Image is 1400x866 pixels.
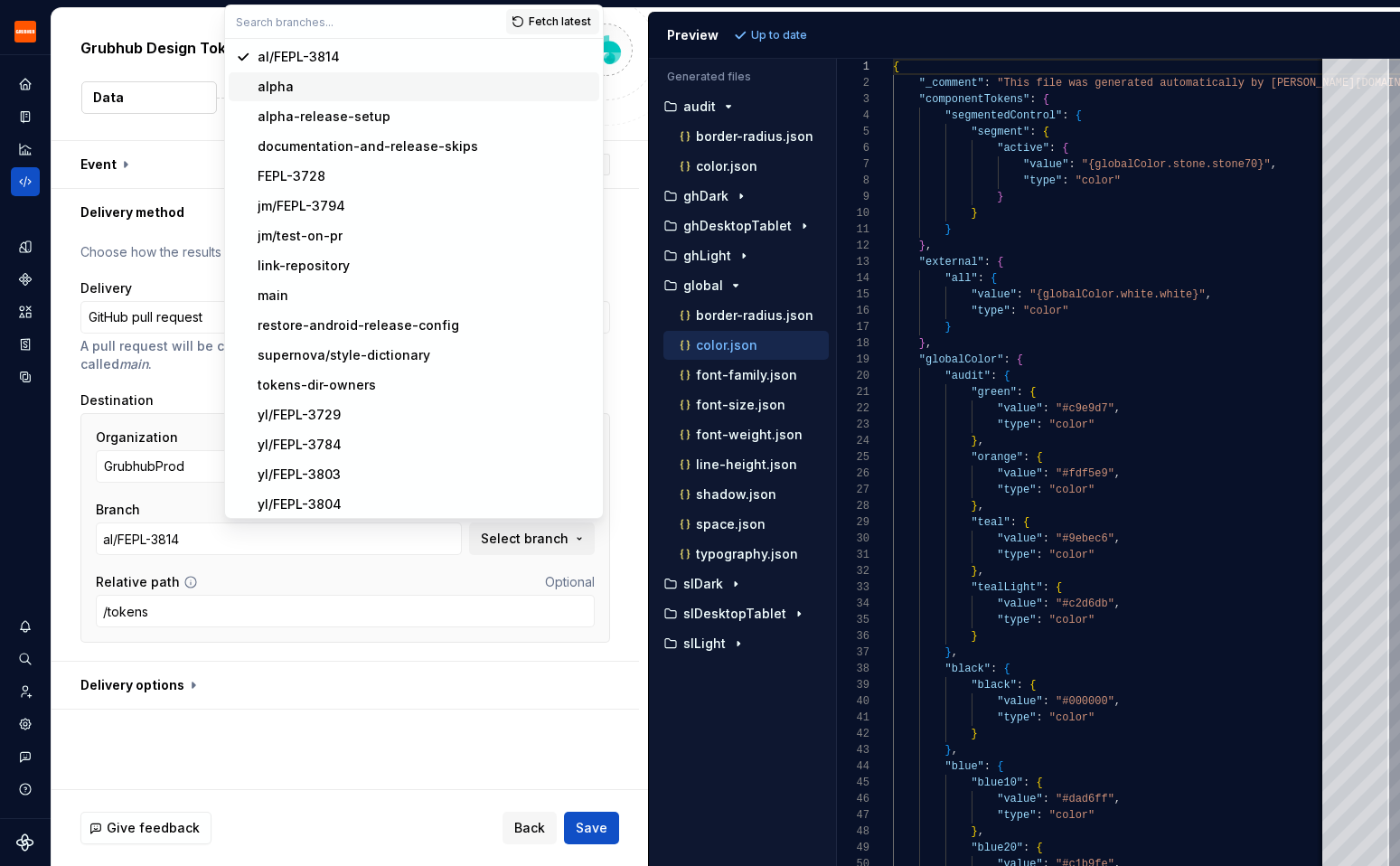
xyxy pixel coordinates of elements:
span: "value" [1023,158,1068,171]
div: Search branches... [225,39,603,518]
a: Documentation [11,102,40,131]
div: Contact support [11,742,40,771]
p: typography.json [696,547,798,561]
button: font-family.json [663,365,829,385]
span: : [1042,695,1048,708]
div: 4 [837,108,869,124]
div: 14 [837,270,869,287]
span: : [1036,711,1042,724]
span: { [1036,842,1042,854]
button: typography.json [663,544,829,564]
button: color.json [663,156,829,176]
span: : [984,760,991,773]
div: 18 [837,335,869,352]
a: Storybook stories [11,330,40,359]
button: Search ⌘K [11,645,40,673]
span: "external" [919,256,984,268]
span: } [944,321,951,334]
a: Design tokens [11,232,40,261]
div: tokens-dir-owners [258,376,376,394]
div: 3 [837,91,869,108]
button: Save [564,812,619,844]
span: "type" [997,549,1036,561]
span: Back [514,819,545,837]
span: : [1042,598,1048,610]
p: Choose how the results of the exporter should be delivered. [80,243,610,261]
div: 6 [837,140,869,156]
div: 36 [837,628,869,645]
button: slLight [656,634,829,654]
div: alpha-release-setup [258,108,390,126]
span: "value" [997,793,1042,805]
div: 49 [837,840,869,856]
span: { [1062,142,1068,155]
span: "#c9e9d7" [1056,402,1114,415]
div: 40 [837,693,869,710]
div: 9 [837,189,869,205]
span: "value" [971,288,1016,301]
span: : [1036,419,1042,431]
span: "type" [997,614,1036,626]
div: Invite team [11,677,40,706]
span: , [926,337,932,350]
span: Optional [545,574,595,589]
div: documentation-and-release-skips [258,137,478,155]
span: "type" [971,305,1010,317]
span: Save [576,819,607,837]
div: 41 [837,710,869,726]
span: "type" [997,419,1036,431]
i: main [119,356,148,372]
span: : [977,272,983,285]
div: 12 [837,238,869,254]
div: 46 [837,791,869,807]
span: { [997,256,1003,268]
a: Assets [11,297,40,326]
span: "type" [997,484,1036,496]
button: border-radius.json [663,306,829,325]
span: "This file was generated automatically by [PERSON_NAME] [997,77,1355,89]
p: color.json [696,338,757,353]
div: 37 [837,645,869,661]
div: 47 [837,807,869,824]
div: 23 [837,417,869,433]
span: : [1042,402,1048,415]
span: "color" [1049,419,1095,431]
div: 38 [837,661,869,677]
p: ghDark [683,189,728,203]
span: : [1042,581,1048,594]
p: font-weight.json [696,428,803,442]
div: jm/FEPL-3794 [258,197,345,215]
div: 48 [837,824,869,840]
span: "{globalColor.white.white}" [1029,288,1205,301]
button: ghDesktopTablet [656,216,829,236]
span: : [1010,516,1016,529]
button: Fetch latest [506,9,599,34]
span: } [971,500,977,513]
button: slDesktopTablet [656,604,829,624]
span: } [919,240,926,252]
p: space.json [696,517,766,532]
div: 44 [837,758,869,775]
span: "color" [1023,305,1068,317]
p: audit [683,99,716,114]
span: : [1017,386,1023,399]
a: Supernova Logo [16,833,34,852]
span: "active" [997,142,1049,155]
div: 1 [837,59,869,75]
input: Search branches... [225,5,506,38]
a: Home [11,70,40,99]
div: 5 [837,124,869,140]
span: "color" [1049,484,1095,496]
p: border-radius.json [696,308,813,323]
span: : [1023,451,1029,464]
span: { [1042,93,1048,106]
span: , [1114,532,1121,545]
span: , [977,435,983,447]
div: 42 [837,726,869,742]
span: , [977,825,983,838]
span: { [1003,663,1010,675]
button: font-size.json [663,395,829,415]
